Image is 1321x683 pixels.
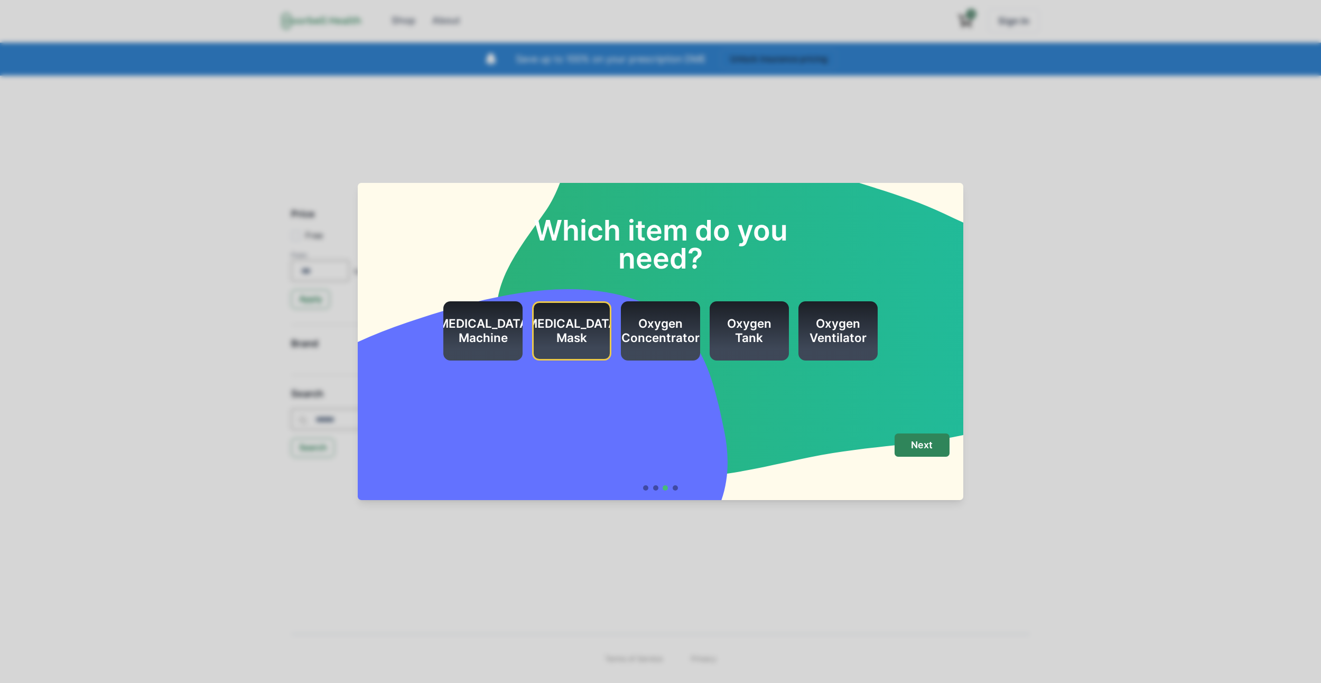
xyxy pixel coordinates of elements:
[516,188,805,273] h2: Which item do you need?
[809,317,867,345] h2: Oxygen Ventilator
[522,317,621,345] h2: [MEDICAL_DATA] Mask
[621,317,700,345] h2: Oxygen Concentrator
[720,317,778,345] h2: Oxygen Tank
[911,439,933,451] p: Next
[433,317,533,345] h2: [MEDICAL_DATA] Machine
[895,433,950,457] button: Next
